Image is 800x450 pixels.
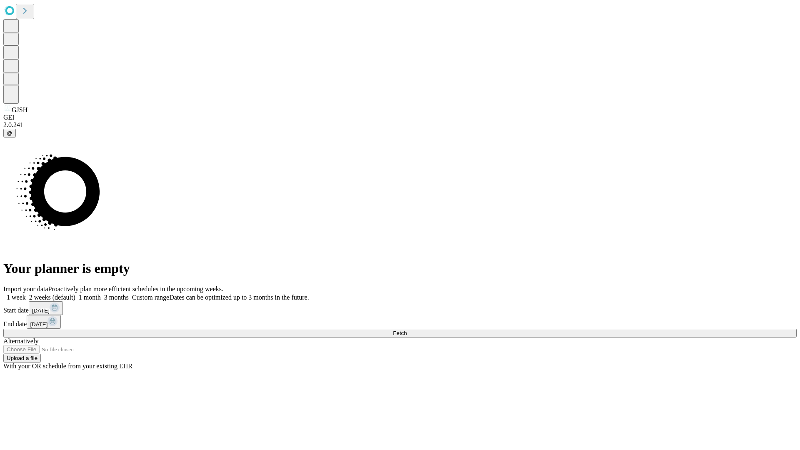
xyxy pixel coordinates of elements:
span: @ [7,130,12,136]
span: [DATE] [32,307,50,314]
span: 2 weeks (default) [29,294,75,301]
button: @ [3,129,16,137]
h1: Your planner is empty [3,261,797,276]
button: Fetch [3,329,797,337]
div: 2.0.241 [3,121,797,129]
span: Fetch [393,330,407,336]
span: Dates can be optimized up to 3 months in the future. [169,294,309,301]
div: GEI [3,114,797,121]
span: Alternatively [3,337,38,345]
div: Start date [3,301,797,315]
span: [DATE] [30,321,47,327]
span: 1 month [79,294,101,301]
span: 1 week [7,294,26,301]
span: Import your data [3,285,48,292]
div: End date [3,315,797,329]
span: GJSH [12,106,27,113]
span: With your OR schedule from your existing EHR [3,362,132,370]
button: Upload a file [3,354,41,362]
span: Proactively plan more efficient schedules in the upcoming weeks. [48,285,223,292]
span: Custom range [132,294,169,301]
button: [DATE] [27,315,61,329]
button: [DATE] [29,301,63,315]
span: 3 months [104,294,129,301]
